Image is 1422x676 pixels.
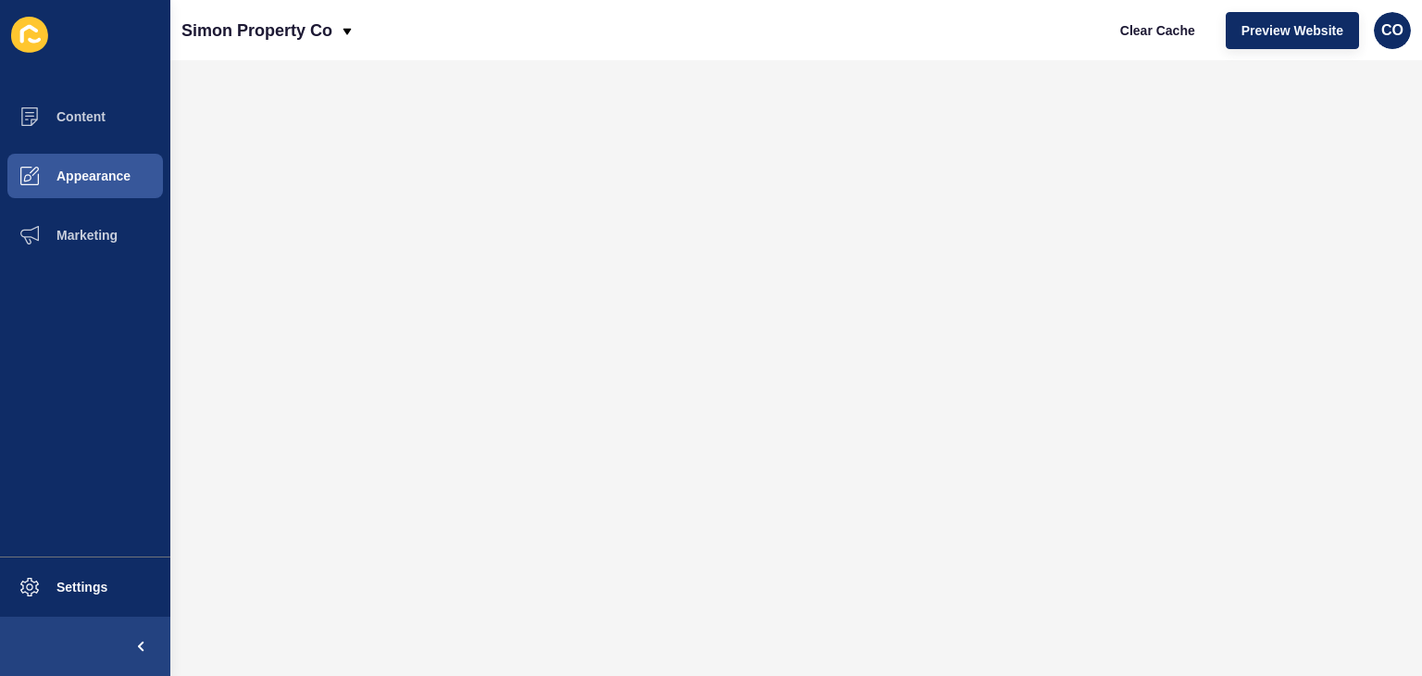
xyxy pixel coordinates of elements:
span: CO [1381,21,1403,40]
button: Preview Website [1226,12,1359,49]
span: Preview Website [1241,21,1343,40]
p: Simon Property Co [181,7,332,54]
span: Clear Cache [1120,21,1195,40]
button: Clear Cache [1104,12,1211,49]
